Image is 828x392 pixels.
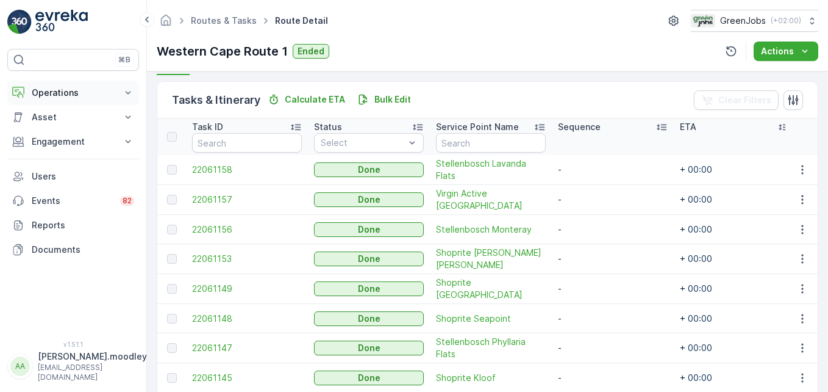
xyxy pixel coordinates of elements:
[192,313,302,325] a: 22061148
[32,244,134,256] p: Documents
[436,187,546,212] span: Virgin Active [GEOGRAPHIC_DATA]
[123,196,132,206] p: 82
[167,195,177,205] div: Toggle Row Selected
[157,42,288,60] p: Western Cape Route 1
[314,162,424,177] button: Done
[436,223,546,236] a: Stellenbosch Monteray
[314,311,424,326] button: Done
[32,87,115,99] p: Operations
[718,94,771,106] p: Clear Filters
[720,15,766,27] p: GreenJobs
[167,254,177,264] div: Toggle Row Selected
[192,133,302,153] input: Search
[754,42,818,61] button: Actions
[167,284,177,294] div: Toggle Row Selected
[167,373,177,383] div: Toggle Row Selected
[694,90,779,110] button: Clear Filters
[192,194,302,206] a: 22061157
[674,244,796,274] td: + 00:00
[7,81,139,105] button: Operations
[32,219,134,231] p: Reports
[35,10,88,34] img: logo_light-DOdMpM7g.png
[314,281,424,296] button: Done
[192,223,302,236] a: 22061156
[436,336,546,360] span: Stellenbosch Phyllaria Flats
[674,274,796,304] td: + 00:00
[674,215,796,244] td: + 00:00
[167,165,177,175] div: Toggle Row Selected
[691,10,818,32] button: GreenJobs(+02:00)
[674,333,796,363] td: + 00:00
[314,252,424,266] button: Done
[118,55,130,65] p: ⌘B
[552,155,674,185] td: -
[167,225,177,234] div: Toggle Row Selected
[761,45,794,57] p: Actions
[358,372,380,384] p: Done
[32,170,134,183] p: Users
[7,189,139,213] a: Events82
[38,350,147,363] p: [PERSON_NAME].moodley
[436,313,546,325] span: Shoprite Seapoint
[314,371,424,385] button: Done
[358,223,380,236] p: Done
[7,238,139,262] a: Documents
[167,314,177,324] div: Toggle Row Selected
[552,304,674,333] td: -
[32,136,115,148] p: Engagement
[192,253,302,265] a: 22061153
[436,158,546,182] a: Stellenbosch Lavanda Flats
[7,164,139,189] a: Users
[7,350,139,382] button: AA[PERSON_NAME].moodley[EMAIL_ADDRESS][DOMAIN_NAME]
[192,164,302,176] a: 22061158
[552,185,674,215] td: -
[436,247,546,271] a: Shoprite Clara Anna
[358,194,380,206] p: Done
[358,253,380,265] p: Done
[38,363,147,382] p: [EMAIL_ADDRESS][DOMAIN_NAME]
[32,111,115,123] p: Asset
[192,372,302,384] a: 22061145
[552,274,674,304] td: -
[436,187,546,212] a: Virgin Active Century City
[314,341,424,355] button: Done
[7,129,139,154] button: Engagement
[314,222,424,237] button: Done
[192,283,302,295] a: 22061149
[436,121,519,133] p: Service Point Name
[298,45,324,57] p: Ended
[7,10,32,34] img: logo
[7,105,139,129] button: Asset
[273,15,330,27] span: Route Detail
[358,283,380,295] p: Done
[293,44,329,59] button: Ended
[191,15,257,26] a: Routes & Tasks
[314,192,424,207] button: Done
[7,213,139,238] a: Reports
[691,14,715,27] img: Green_Jobs_Logo.png
[552,244,674,274] td: -
[436,247,546,271] span: Shoprite [PERSON_NAME] [PERSON_NAME]
[436,277,546,301] a: Shoprite Century City
[771,16,801,26] p: ( +02:00 )
[674,155,796,185] td: + 00:00
[167,343,177,353] div: Toggle Row Selected
[436,277,546,301] span: Shoprite [GEOGRAPHIC_DATA]
[552,215,674,244] td: -
[172,92,260,109] p: Tasks & Itinerary
[352,92,416,107] button: Bulk Edit
[436,372,546,384] span: Shoprite Kloof
[10,357,30,376] div: AA
[374,93,411,106] p: Bulk Edit
[263,92,350,107] button: Calculate ETA
[674,185,796,215] td: + 00:00
[674,304,796,333] td: + 00:00
[436,133,546,153] input: Search
[314,121,342,133] p: Status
